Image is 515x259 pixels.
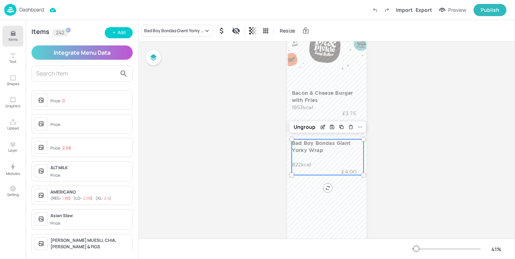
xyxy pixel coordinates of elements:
span: 1.88 [62,195,69,201]
span: ( XL - ) [95,195,111,201]
div: Add [118,29,126,36]
button: Modules [3,159,23,180]
div: Save Layout [328,122,337,132]
span: 2.08 [83,195,91,201]
img: logo-86c26b7e.jpg [4,4,16,16]
p: Modules [6,171,20,176]
div: Price: [50,251,65,258]
p: 242 [56,30,64,35]
label: Undo (Ctrl + Z) [369,4,381,16]
span: 2.4 [104,195,109,201]
span: 1853kcal [292,104,313,110]
p: Upload [7,126,19,131]
div: Ungroup [291,122,318,132]
p: 2.06 [62,146,71,151]
p: Layer [8,148,18,153]
button: search [117,67,131,81]
span: 822kcal [292,162,312,167]
div: Import [396,6,413,14]
button: Layer [3,137,23,157]
p: Items [9,37,18,42]
span: Resize [278,27,296,34]
button: Text [3,48,23,69]
div: Preview [448,6,466,14]
div: Hide symbol [216,25,227,36]
p: 2 [62,252,65,257]
div: Price: [50,220,62,226]
div: ALT MILK [50,165,129,171]
div: [PERSON_NAME] MUESLI, CHIA, [PERSON_NAME] & FIGS [50,237,129,250]
label: Redo (Ctrl + Y) [381,4,393,16]
div: Publish [481,6,499,14]
div: Price: [50,172,62,179]
p: Graphics [5,103,20,108]
div: Items [31,29,49,36]
button: Setting [3,181,23,202]
div: Edit Item [318,122,328,132]
span: Bacon & Cheese Burger with Fries [292,90,353,103]
div: Export [416,6,432,14]
p: Shapes [7,81,19,86]
div: Asian Slaw [50,212,129,219]
p: 0 [62,98,65,103]
button: Graphics [3,92,23,113]
div: 41 % [488,245,505,253]
button: Items [3,26,23,47]
button: Upload [3,114,23,135]
button: Shapes [3,70,23,91]
span: £3.75 [342,111,356,116]
p: Dashboard [19,7,44,12]
div: Price: [50,98,65,104]
div: Bad Boy Bondas Giant Yorky Wrap [144,28,203,34]
p: Text [9,59,16,64]
button: Integrate Menu Data [31,45,133,60]
div: Duplicate [337,122,346,132]
div: AMERICANO [50,189,129,195]
div: Delete [346,122,355,132]
button: Publish [474,4,506,16]
div: Display condition [230,25,242,36]
input: Search Item [36,68,117,79]
button: Add [105,27,133,38]
span: £4.00 [342,169,357,175]
div: Price: [50,122,62,128]
button: Preview [435,5,471,15]
span: ( LG - ) [74,195,93,201]
div: Price: [50,145,71,151]
span: Bad Boy Bondas Giant Yorky Wrap [292,140,350,153]
span: ( REG - ) [50,195,71,201]
p: Setting [7,192,19,197]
